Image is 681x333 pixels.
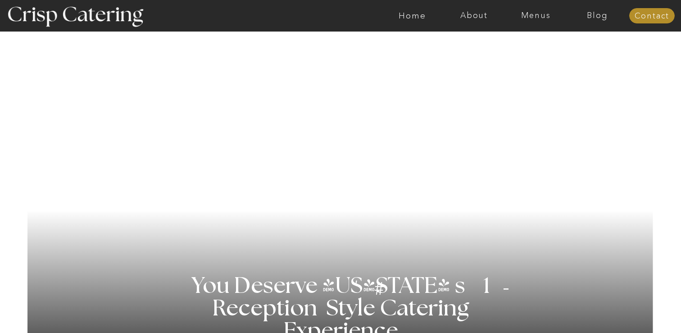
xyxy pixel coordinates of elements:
[567,11,628,20] a: Blog
[381,11,443,20] a: Home
[443,11,505,20] a: About
[505,11,567,20] a: Menus
[354,280,406,306] h3: #
[486,265,512,316] h3: '
[629,12,675,21] a: Contact
[338,275,375,298] h3: '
